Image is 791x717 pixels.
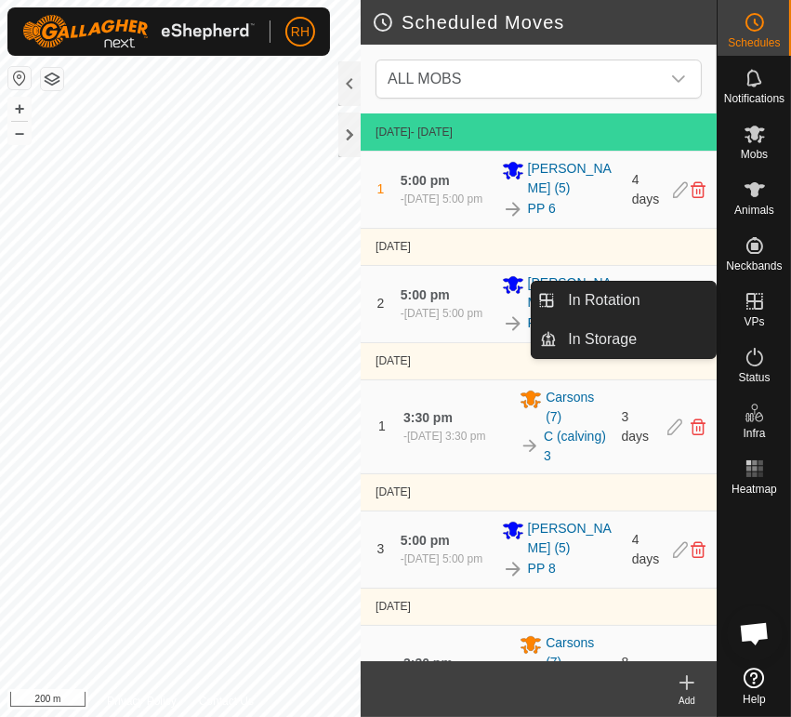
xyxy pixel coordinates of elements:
span: 1 [378,418,386,433]
div: - [401,551,482,567]
h2: Scheduled Moves [372,11,717,33]
a: Contact Us [199,693,254,710]
span: 3:30 pm [403,410,453,425]
span: 4 days [632,172,660,206]
button: + [8,98,31,120]
span: 8 days [621,655,649,689]
img: To [520,436,540,457]
img: To [502,198,524,220]
span: - [DATE] [411,126,453,139]
span: VPs [744,316,764,327]
span: Help [743,694,766,705]
img: To [502,312,524,335]
span: [DATE] [376,600,411,613]
span: 5:00 pm [401,533,450,548]
div: - [401,191,482,207]
span: [DATE] [376,240,411,253]
span: [PERSON_NAME] (5) [528,273,621,312]
div: - [401,305,482,322]
button: Map Layers [41,68,63,90]
span: Carsons (7) [546,388,610,427]
span: [DATE] [376,354,411,367]
span: In Storage [568,328,637,351]
img: To [502,558,524,580]
span: [PERSON_NAME] (5) [528,159,621,198]
li: In Rotation [532,282,716,319]
span: Heatmap [732,484,777,495]
span: 4 days [632,532,660,566]
a: PP 8 [528,559,556,578]
span: 3 days [621,409,649,444]
a: In Rotation [557,282,716,319]
span: [DATE] [376,126,411,139]
div: dropdown trigger [660,60,697,98]
span: [DATE] 5:00 pm [404,193,482,206]
div: Add [657,694,717,708]
a: PP 7 [528,313,556,333]
span: Neckbands [726,260,782,272]
span: [DATE] 5:00 pm [404,307,482,320]
span: [PERSON_NAME] (5) [528,519,621,558]
span: Notifications [724,93,784,104]
span: In Rotation [568,289,639,312]
div: Open chat [727,605,783,661]
a: Help [718,660,791,712]
span: 3 [377,541,385,556]
div: - [403,428,485,445]
span: 1 [377,181,385,196]
a: PP 6 [528,199,556,219]
span: Infra [743,428,765,439]
span: 5:00 pm [401,287,450,302]
li: In Storage [532,321,716,358]
button: – [8,122,31,144]
a: In Storage [557,321,716,358]
button: Reset Map [8,67,31,89]
img: Gallagher Logo [22,15,255,48]
a: Privacy Policy [107,693,177,710]
span: 2 [377,296,385,311]
span: [DATE] 5:00 pm [404,552,482,565]
span: Mobs [741,149,768,160]
span: [DATE] [376,485,411,498]
span: 3:30 pm [403,656,453,671]
span: Schedules [728,37,780,48]
span: Animals [734,205,774,216]
span: Carsons (7) [546,633,610,672]
a: C (calving) 3 [544,427,610,466]
span: RH [291,22,310,42]
span: ALL MOBS [388,71,461,86]
span: 5:00 pm [401,173,450,188]
span: [DATE] 3:30 pm [407,430,485,443]
span: Status [738,372,770,383]
span: ALL MOBS [380,60,660,98]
